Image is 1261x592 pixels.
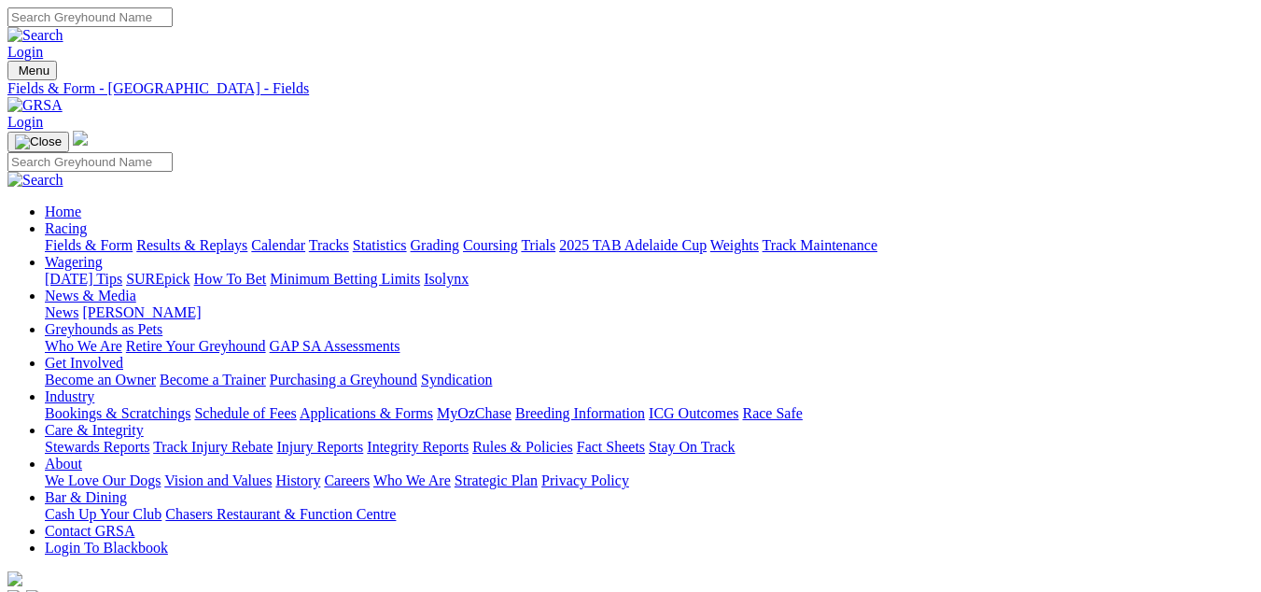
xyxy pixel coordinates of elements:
a: Applications & Forms [300,405,433,421]
a: History [275,472,320,488]
a: Minimum Betting Limits [270,271,420,287]
a: How To Bet [194,271,267,287]
a: News & Media [45,288,136,303]
img: logo-grsa-white.png [73,131,88,146]
a: Syndication [421,372,492,388]
a: Login To Blackbook [45,540,168,556]
img: GRSA [7,97,63,114]
div: Wagering [45,271,1254,288]
div: Racing [45,237,1254,254]
a: Coursing [463,237,518,253]
a: Login [7,114,43,130]
div: Care & Integrity [45,439,1254,456]
a: Careers [324,472,370,488]
a: Login [7,44,43,60]
a: Trials [521,237,555,253]
div: Bar & Dining [45,506,1254,523]
a: Results & Replays [136,237,247,253]
a: Statistics [353,237,407,253]
a: Who We Are [373,472,451,488]
a: Industry [45,388,94,404]
a: News [45,304,78,320]
a: Retire Your Greyhound [126,338,266,354]
a: Stay On Track [649,439,735,455]
a: Who We Are [45,338,122,354]
a: Fields & Form [45,237,133,253]
a: Cash Up Your Club [45,506,161,522]
a: Fields & Form - [GEOGRAPHIC_DATA] - Fields [7,80,1254,97]
a: Injury Reports [276,439,363,455]
a: Strategic Plan [455,472,538,488]
a: Chasers Restaurant & Function Centre [165,506,396,522]
a: Vision and Values [164,472,272,488]
input: Search [7,7,173,27]
a: Racing [45,220,87,236]
a: Privacy Policy [541,472,629,488]
a: We Love Our Dogs [45,472,161,488]
a: Bookings & Scratchings [45,405,190,421]
a: About [45,456,82,472]
a: SUREpick [126,271,189,287]
a: Track Injury Rebate [153,439,273,455]
a: Become a Trainer [160,372,266,388]
a: Home [45,204,81,219]
a: Wagering [45,254,103,270]
a: ICG Outcomes [649,405,738,421]
a: Calendar [251,237,305,253]
a: Purchasing a Greyhound [270,372,417,388]
a: Contact GRSA [45,523,134,539]
img: Search [7,172,63,189]
a: Weights [710,237,759,253]
a: MyOzChase [437,405,511,421]
a: Care & Integrity [45,422,144,438]
div: Greyhounds as Pets [45,338,1254,355]
a: Tracks [309,237,349,253]
button: Toggle navigation [7,132,69,152]
a: Isolynx [424,271,469,287]
img: Search [7,27,63,44]
a: Bar & Dining [45,489,127,505]
a: [DATE] Tips [45,271,122,287]
input: Search [7,152,173,172]
a: Integrity Reports [367,439,469,455]
a: Breeding Information [515,405,645,421]
div: Industry [45,405,1254,422]
img: logo-grsa-white.png [7,571,22,586]
a: Stewards Reports [45,439,149,455]
a: 2025 TAB Adelaide Cup [559,237,707,253]
span: Menu [19,63,49,78]
a: Track Maintenance [763,237,877,253]
a: Rules & Policies [472,439,573,455]
button: Toggle navigation [7,61,57,80]
a: Grading [411,237,459,253]
div: About [45,472,1254,489]
div: Get Involved [45,372,1254,388]
a: Get Involved [45,355,123,371]
a: [PERSON_NAME] [82,304,201,320]
a: Become an Owner [45,372,156,388]
a: Race Safe [742,405,802,421]
a: Schedule of Fees [194,405,296,421]
img: Close [15,134,62,149]
a: GAP SA Assessments [270,338,400,354]
div: News & Media [45,304,1254,321]
a: Fact Sheets [577,439,645,455]
a: Greyhounds as Pets [45,321,162,337]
